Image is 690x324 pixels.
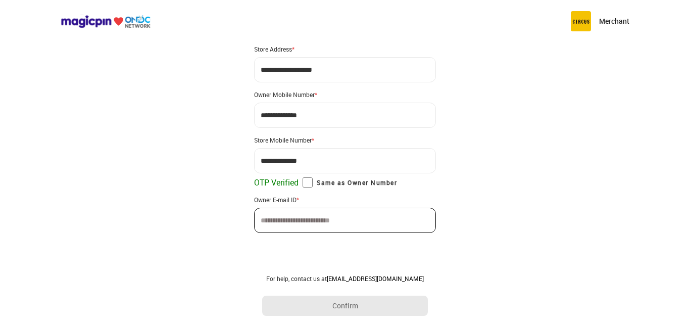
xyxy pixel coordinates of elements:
[254,45,436,53] div: Store Address
[303,177,313,188] input: Same as Owner Number
[254,196,436,204] div: Owner E-mail ID
[254,177,299,188] span: OTP Verified
[303,177,397,188] label: Same as Owner Number
[327,274,424,283] a: [EMAIL_ADDRESS][DOMAIN_NAME]
[262,296,428,316] button: Confirm
[571,11,591,31] img: circus.b677b59b.png
[61,15,151,28] img: ondc-logo-new-small.8a59708e.svg
[254,90,436,99] div: Owner Mobile Number
[254,136,436,144] div: Store Mobile Number
[262,274,428,283] div: For help, contact us at
[599,16,629,26] p: Merchant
